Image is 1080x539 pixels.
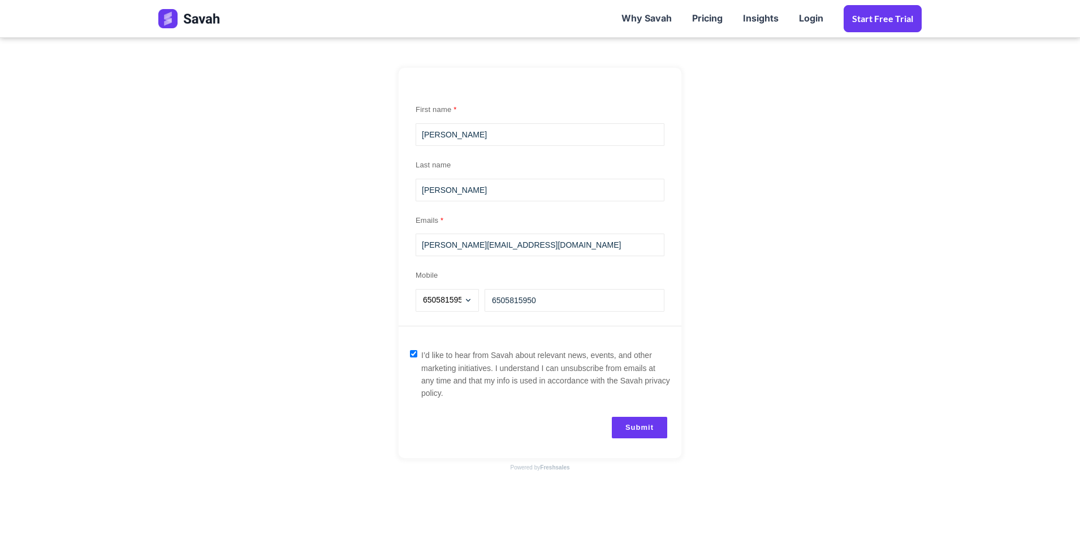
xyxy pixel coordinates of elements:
a: Why Savah [611,1,682,36]
input: Enter value [416,123,664,146]
label: I’d like to hear from Savah about relevant news, events, and other marketing initiatives. I under... [410,349,670,400]
div: Powered by [510,463,569,472]
label: Last name [416,159,664,176]
a: Login [789,1,833,36]
label: Mobile [416,270,664,286]
iframe: Chat Widget [1023,485,1080,539]
a: Insights [733,1,789,36]
button: Submit [612,417,667,438]
input: Enter value [416,179,664,201]
a: Freshsales [540,464,569,471]
a: Pricing [682,1,733,36]
a: Start Free trial [844,5,922,32]
input: I’d like to hear from Savah about relevant news, events, and other marketing initiatives. I under... [410,350,417,357]
label: Emails [416,215,664,231]
input: Enter value [416,234,664,256]
label: First name [416,104,664,120]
